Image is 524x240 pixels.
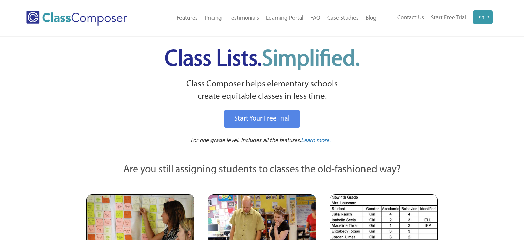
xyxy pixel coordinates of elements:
a: Start Free Trial [428,10,470,26]
a: Features [173,11,201,26]
span: Class Lists. [165,48,360,71]
a: Log In [473,10,493,24]
p: Class Composer helps elementary schools create equitable classes in less time. [85,78,439,103]
a: FAQ [307,11,324,26]
a: Start Your Free Trial [224,110,300,128]
a: Blog [362,11,380,26]
a: Learn more. [301,136,331,145]
span: Learn more. [301,137,331,143]
a: Learning Portal [263,11,307,26]
p: Are you still assigning students to classes the old-fashioned way? [86,162,438,177]
a: Testimonials [225,11,263,26]
nav: Header Menu [149,11,380,26]
span: Simplified. [262,48,360,71]
span: Start Your Free Trial [234,115,290,122]
img: Class Composer [26,11,127,26]
a: Contact Us [394,10,428,26]
a: Pricing [201,11,225,26]
a: Case Studies [324,11,362,26]
nav: Header Menu [380,10,493,26]
span: For one grade level. Includes all the features. [191,137,301,143]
